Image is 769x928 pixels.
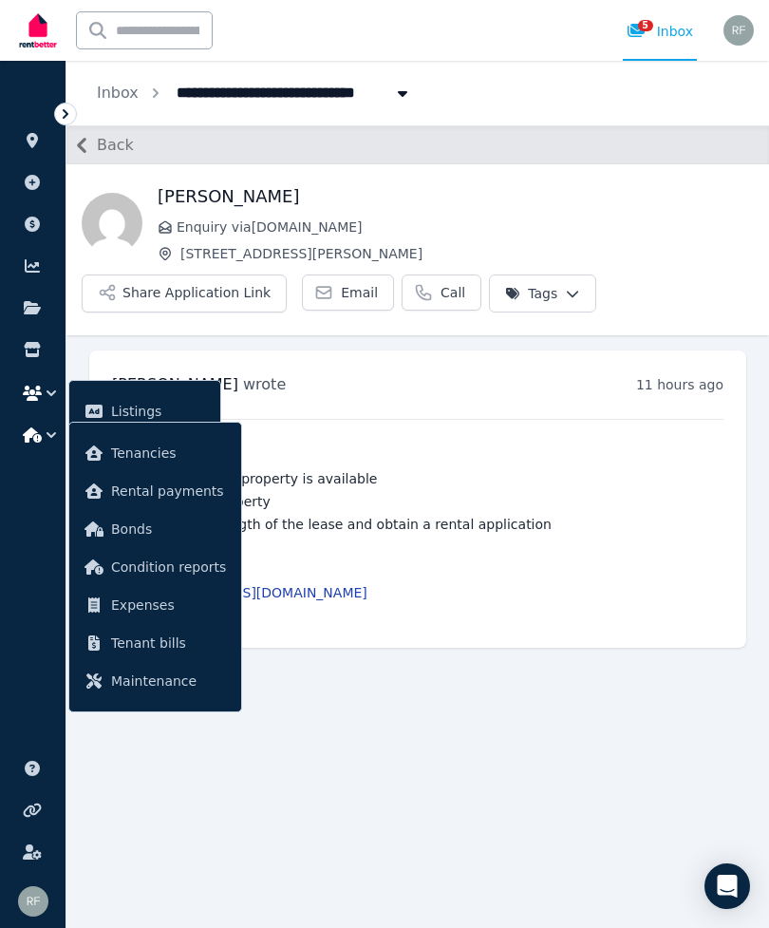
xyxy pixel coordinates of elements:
[77,548,234,586] a: Condition reports
[723,15,754,46] img: Rosemary Forrest
[135,515,723,534] li: Find out the length of the lease and obtain a rental application
[66,61,442,125] nav: Breadcrumb
[505,284,557,303] span: Tags
[77,392,213,430] a: Listings
[111,632,226,654] span: Tenant bills
[158,183,754,210] h1: [PERSON_NAME]
[66,130,134,161] button: Back
[97,134,134,157] span: Back
[77,510,234,548] a: Bonds
[77,472,234,510] a: Rental payments
[243,375,286,393] span: wrote
[111,400,205,423] span: Listings
[111,594,226,616] span: Expenses
[627,22,693,41] div: Inbox
[111,518,226,540] span: Bonds
[704,863,750,909] div: Open Intercom Messenger
[111,670,226,692] span: Maintenance
[111,442,226,464] span: Tenancies
[489,275,596,312] button: Tags
[441,283,465,302] span: Call
[18,886,48,917] img: Rosemary Forrest
[341,283,378,302] span: Email
[112,375,238,393] span: [PERSON_NAME]
[77,586,234,624] a: Expenses
[135,469,723,488] li: Know when the property is available
[302,275,394,311] a: Email
[97,84,139,102] a: Inbox
[112,557,723,576] h4: Contact details:
[402,275,481,311] a: Call
[180,244,754,263] span: [STREET_ADDRESS][PERSON_NAME]
[112,443,723,462] h4: Interested in:
[15,7,61,54] img: RentBetter
[638,20,653,31] span: 5
[135,585,367,600] a: [EMAIL_ADDRESS][DOMAIN_NAME]
[77,434,234,472] a: Tenancies
[77,662,234,700] a: Maintenance
[636,377,723,392] time: 11 hours ago
[111,556,226,578] span: Condition reports
[82,275,287,312] button: Share Application Link
[111,480,226,502] span: Rental payments
[177,218,754,237] span: Enquiry via [DOMAIN_NAME]
[135,492,723,511] li: Inspect the property
[82,193,142,254] img: Soniya
[77,624,234,662] a: Tenant bills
